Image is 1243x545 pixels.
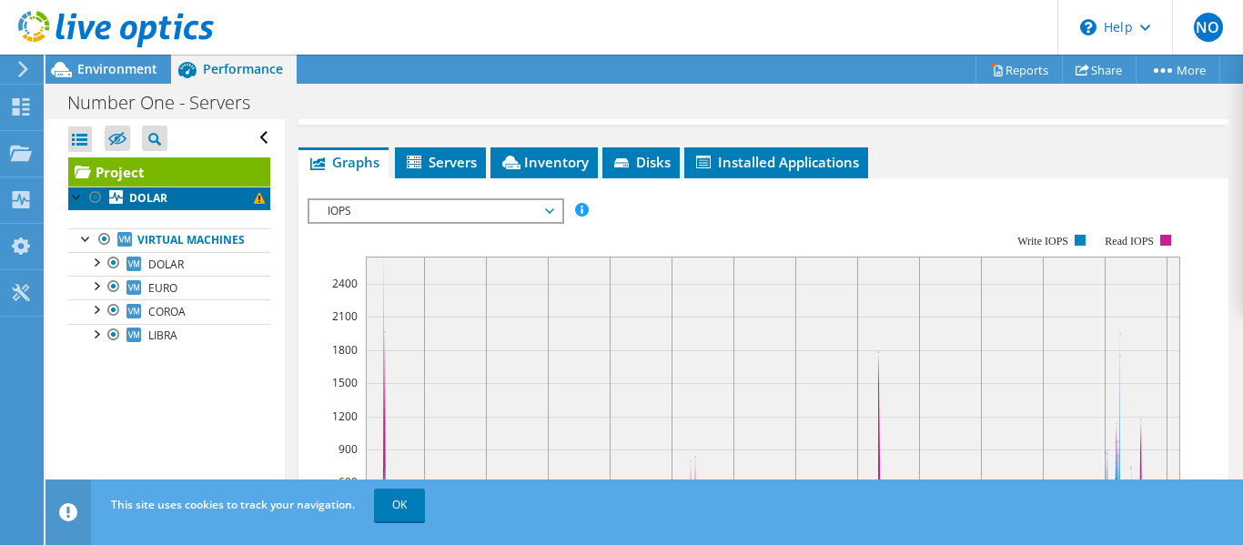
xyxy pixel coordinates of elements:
[332,308,358,324] text: 2100
[68,324,270,348] a: LIBRA
[1136,56,1220,84] a: More
[339,441,358,457] text: 900
[332,409,358,424] text: 1200
[1017,235,1068,247] text: Write IOPS
[68,299,270,323] a: COROA
[129,190,167,206] b: DOLAR
[332,342,358,358] text: 1800
[404,153,477,171] span: Servers
[318,200,552,222] span: IOPS
[148,257,184,272] span: DOLAR
[148,280,177,296] span: EURO
[332,276,358,291] text: 2400
[1106,235,1155,247] text: Read IOPS
[59,93,278,113] h1: Number One - Servers
[111,497,355,512] span: This site uses cookies to track your navigation.
[68,187,270,210] a: DOLAR
[374,489,425,521] a: OK
[77,60,157,77] span: Environment
[339,474,358,489] text: 600
[68,157,270,187] a: Project
[68,228,270,252] a: Virtual Machines
[1194,13,1223,42] span: NO
[68,276,270,299] a: EURO
[148,328,177,343] span: LIBRA
[203,60,283,77] span: Performance
[332,375,358,390] text: 1500
[500,153,589,171] span: Inventory
[693,153,859,171] span: Installed Applications
[1062,56,1137,84] a: Share
[148,304,186,319] span: COROA
[308,153,379,171] span: Graphs
[1080,19,1096,35] svg: \n
[611,153,671,171] span: Disks
[68,252,270,276] a: DOLAR
[975,56,1063,84] a: Reports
